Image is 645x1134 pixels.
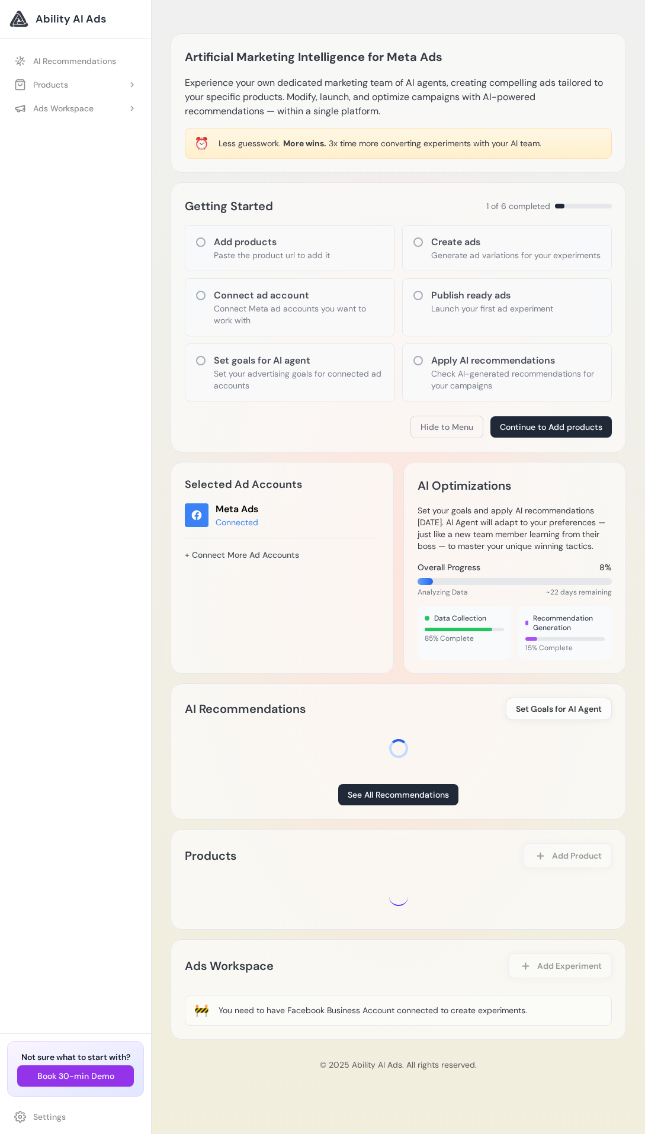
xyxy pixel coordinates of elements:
[7,74,144,95] button: Products
[185,545,299,565] a: + Connect More Ad Accounts
[506,698,612,720] button: Set Goals for AI Agent
[431,235,601,249] h3: Create ads
[194,135,209,152] div: ⏰
[425,634,504,643] span: 85% Complete
[214,354,385,368] h3: Set goals for AI agent
[329,138,541,149] span: 3x time more converting experiments with your AI team.
[7,1106,144,1127] a: Settings
[185,47,442,66] h1: Artificial Marketing Intelligence for Meta Ads
[431,303,553,314] p: Launch your first ad experiment
[216,516,258,528] div: Connected
[431,288,553,303] h3: Publish ready ads
[431,368,602,391] p: Check AI-generated recommendations for your campaigns
[434,613,486,623] span: Data Collection
[599,561,612,573] span: 8%
[185,846,236,865] h2: Products
[185,76,612,118] p: Experience your own dedicated marketing team of AI agents, creating compelling ads tailored to yo...
[7,98,144,119] button: Ads Workspace
[418,561,480,573] span: Overall Progress
[194,1002,209,1019] div: 🚧
[14,79,68,91] div: Products
[14,102,94,114] div: Ads Workspace
[7,50,144,72] a: AI Recommendations
[214,288,385,303] h3: Connect ad account
[418,476,511,495] h2: AI Optimizations
[214,249,330,261] p: Paste the product url to add it
[516,703,602,715] span: Set Goals for AI Agent
[283,138,326,149] span: More wins.
[418,505,612,552] p: Set your goals and apply AI recommendations [DATE]. AI Agent will adapt to your preferences — jus...
[508,953,612,978] button: Add Experiment
[537,960,602,972] span: Add Experiment
[17,1065,134,1087] button: Book 30-min Demo
[219,1004,527,1016] div: You need to have Facebook Business Account connected to create experiments.
[490,416,612,438] button: Continue to Add products
[486,200,550,212] span: 1 of 6 completed
[552,850,602,862] span: Add Product
[214,368,385,391] p: Set your advertising goals for connected ad accounts
[418,587,468,597] span: Analyzing Data
[525,643,605,653] span: 15% Complete
[185,956,274,975] h2: Ads Workspace
[17,1051,134,1063] h3: Not sure what to start with?
[171,829,626,930] app-product-list: Products
[36,11,106,27] span: Ability AI Ads
[185,197,273,216] h2: Getting Started
[410,416,483,438] button: Hide to Menu
[161,1059,636,1071] p: © 2025 Ability AI Ads. All rights reserved.
[214,235,330,249] h3: Add products
[546,587,612,597] span: ~22 days remaining
[533,613,605,632] span: Recommendation Generation
[431,354,602,368] h3: Apply AI recommendations
[431,249,601,261] p: Generate ad variations for your experiments
[338,784,458,805] a: See All Recommendations
[523,843,612,868] button: Add Product
[185,476,380,493] h2: Selected Ad Accounts
[9,9,142,28] a: Ability AI Ads
[216,502,258,516] div: Meta Ads
[219,138,281,149] span: Less guesswork.
[185,699,306,718] h2: AI Recommendations
[214,303,385,326] p: Connect Meta ad accounts you want to work with
[171,939,626,1040] app-experiment-list: Ads Workspace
